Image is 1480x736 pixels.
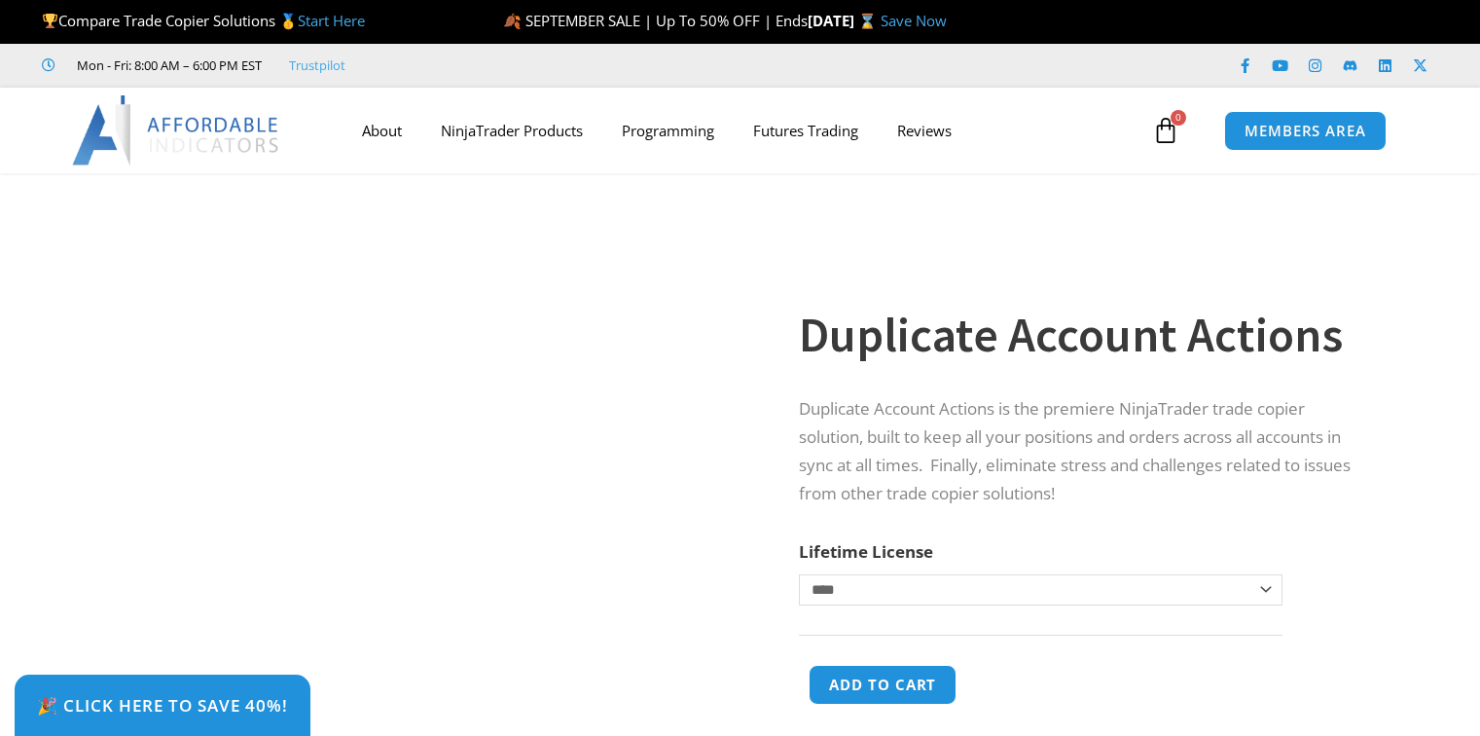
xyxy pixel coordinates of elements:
[43,14,57,28] img: 🏆
[1245,124,1366,138] span: MEMBERS AREA
[799,395,1367,508] p: Duplicate Account Actions is the premiere NinjaTrader trade copier solution, built to keep all yo...
[343,108,421,153] a: About
[734,108,878,153] a: Futures Trading
[799,540,933,563] label: Lifetime License
[1123,102,1209,159] a: 0
[878,108,971,153] a: Reviews
[799,301,1367,369] h1: Duplicate Account Actions
[503,11,808,30] span: 🍂 SEPTEMBER SALE | Up To 50% OFF | Ends
[808,11,881,30] strong: [DATE] ⌛
[1224,111,1387,151] a: MEMBERS AREA
[809,665,957,705] button: Add to cart
[343,108,1147,153] nav: Menu
[298,11,365,30] a: Start Here
[72,54,262,77] span: Mon - Fri: 8:00 AM – 6:00 PM EST
[881,11,947,30] a: Save Now
[15,675,310,736] a: 🎉 Click Here to save 40%!
[37,697,288,714] span: 🎉 Click Here to save 40%!
[421,108,602,153] a: NinjaTrader Products
[289,54,345,77] a: Trustpilot
[1171,110,1186,126] span: 0
[72,95,281,166] img: LogoAI | Affordable Indicators – NinjaTrader
[602,108,734,153] a: Programming
[42,11,365,30] span: Compare Trade Copier Solutions 🥇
